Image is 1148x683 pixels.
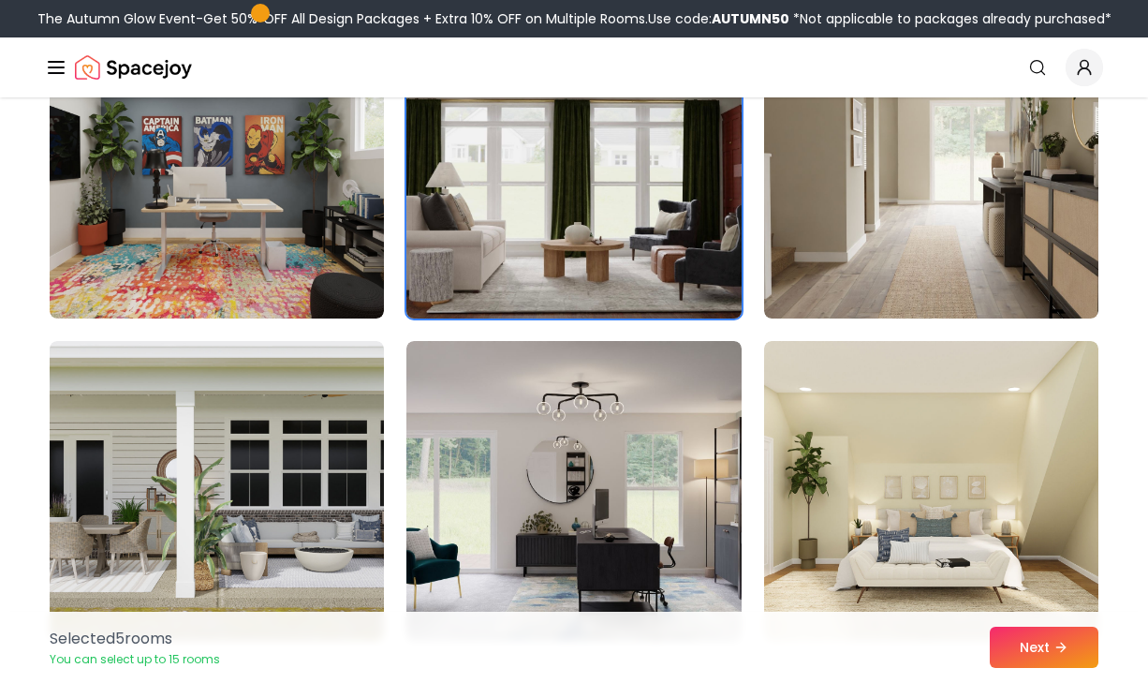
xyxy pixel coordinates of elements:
img: Room room-29 [406,341,741,641]
button: Next [990,627,1098,668]
img: Room room-28 [50,341,384,641]
img: Room room-30 [764,341,1098,641]
b: AUTUMN50 [712,9,789,28]
img: Room room-27 [764,19,1098,319]
nav: Global [45,37,1103,97]
div: The Autumn Glow Event-Get 50% OFF All Design Packages + Extra 10% OFF on Multiple Rooms. [37,9,1111,28]
p: You can select up to 15 rooms [50,652,220,667]
img: Spacejoy Logo [75,49,192,86]
p: Selected 5 room s [50,628,220,650]
span: Use code: [648,9,789,28]
span: *Not applicable to packages already purchased* [789,9,1111,28]
a: Spacejoy [75,49,192,86]
img: Room room-26 [398,11,749,326]
img: Room room-25 [50,19,384,319]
